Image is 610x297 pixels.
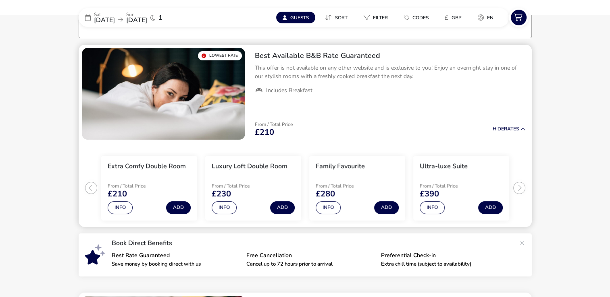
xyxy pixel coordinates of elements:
[316,184,373,188] p: From / Total Price
[471,12,503,23] naf-pibe-menu-bar-item: en
[381,262,509,267] p: Extra chill time (subject to availability)
[381,253,509,258] p: Preferential Check-in
[290,14,309,21] span: Guests
[166,201,191,214] button: Add
[126,12,147,17] p: Sun
[108,162,186,171] h3: Extra Comfy Double Room
[319,12,357,23] naf-pibe-menu-bar-item: Sort
[373,14,388,21] span: Filter
[493,126,504,132] span: Hide
[79,8,200,27] div: Sat[DATE]Sun[DATE]1
[82,48,245,140] swiper-slide: 1 / 1
[270,201,295,214] button: Add
[316,201,341,214] button: Info
[493,126,525,132] button: HideRates
[316,162,365,171] h3: Family Favourite
[108,190,127,198] span: £210
[246,262,375,267] p: Cancel up to 72 hours prior to arrival
[108,184,165,188] p: From / Total Price
[316,190,335,198] span: £280
[158,14,162,21] span: 1
[126,16,147,25] span: [DATE]
[471,12,500,23] button: en
[112,253,240,258] p: Best Rate Guaranteed
[212,190,231,198] span: £230
[438,12,471,23] naf-pibe-menu-bar-item: £GBP
[438,12,468,23] button: £GBP
[198,51,242,60] div: Lowest Rate
[445,14,448,22] i: £
[420,201,445,214] button: Info
[112,240,516,246] p: Book Direct Benefits
[398,12,435,23] button: Codes
[255,51,525,60] h2: Best Available B&B Rate Guaranteed
[478,201,503,214] button: Add
[452,14,462,21] span: GBP
[335,14,348,21] span: Sort
[255,122,293,127] p: From / Total Price
[212,162,287,171] h3: Luxury Loft Double Room
[357,12,394,23] button: Filter
[420,162,468,171] h3: Ultra-luxe Suite
[357,12,398,23] naf-pibe-menu-bar-item: Filter
[112,262,240,267] p: Save money by booking direct with us
[97,153,201,224] swiper-slide: 1 / 4
[305,153,409,224] swiper-slide: 3 / 4
[409,153,513,224] swiper-slide: 4 / 4
[412,14,429,21] span: Codes
[255,128,274,136] span: £210
[246,253,375,258] p: Free Cancellation
[374,201,399,214] button: Add
[276,12,319,23] naf-pibe-menu-bar-item: Guests
[487,14,493,21] span: en
[94,12,115,17] p: Sat
[201,153,305,224] swiper-slide: 2 / 4
[398,12,438,23] naf-pibe-menu-bar-item: Codes
[248,45,532,101] div: Best Available B&B Rate GuaranteedThis offer is not available on any other website and is exclusi...
[420,190,439,198] span: £390
[212,201,237,214] button: Info
[212,184,269,188] p: From / Total Price
[319,12,354,23] button: Sort
[255,64,525,80] p: This offer is not available on any other website and is exclusive to you! Enjoy an overnight stay...
[266,87,312,94] span: Includes Breakfast
[94,16,115,25] span: [DATE]
[108,201,133,214] button: Info
[276,12,315,23] button: Guests
[420,184,477,188] p: From / Total Price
